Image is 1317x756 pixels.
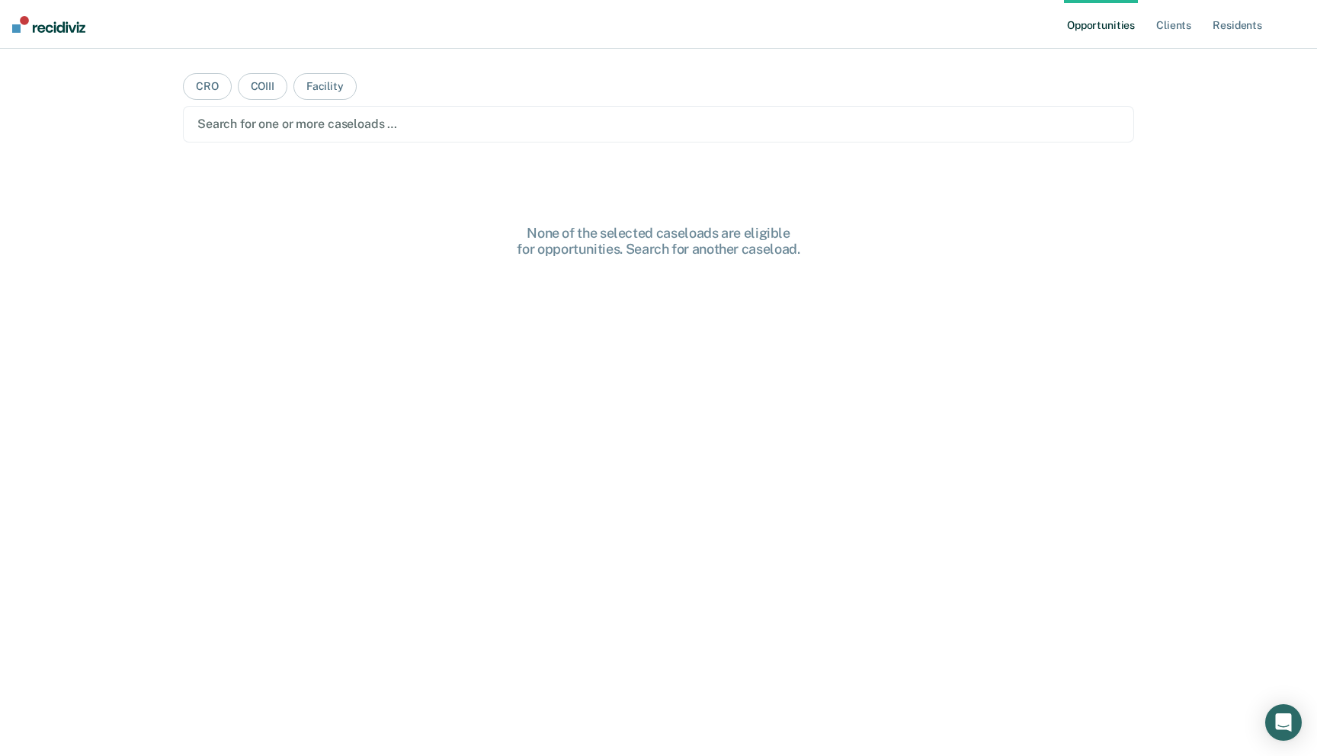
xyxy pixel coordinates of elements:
[293,73,357,100] button: Facility
[1265,704,1302,741] div: Open Intercom Messenger
[12,16,85,33] img: Recidiviz
[238,73,287,100] button: COIII
[415,225,902,258] div: None of the selected caseloads are eligible for opportunities. Search for another caseload.
[183,73,232,100] button: CRO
